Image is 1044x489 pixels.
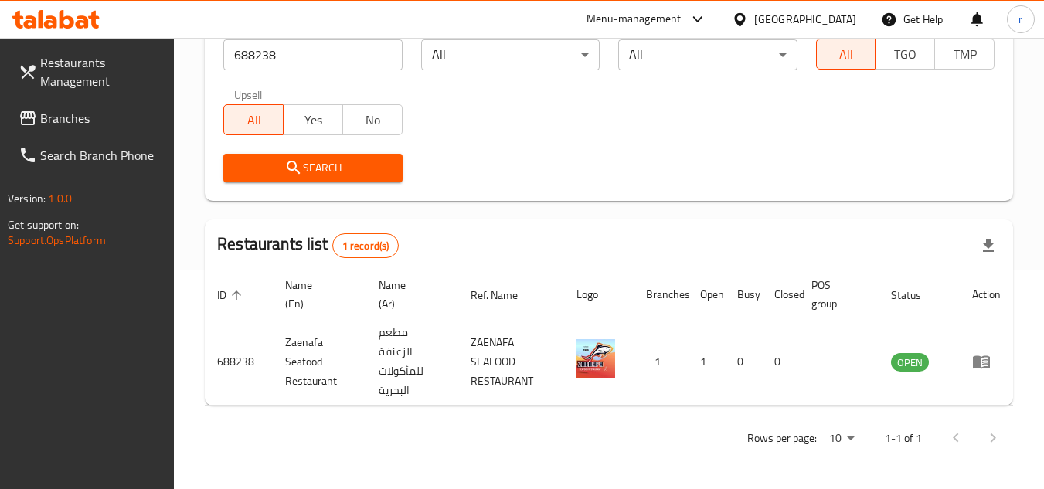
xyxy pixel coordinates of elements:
[754,11,856,28] div: [GEOGRAPHIC_DATA]
[366,318,458,406] td: مطعم الزعنفة للمأكولات البحرية
[885,429,922,448] p: 1-1 of 1
[762,271,799,318] th: Closed
[8,230,106,250] a: Support.OpsPlatform
[823,427,860,450] div: Rows per page:
[230,109,277,131] span: All
[285,276,348,313] span: Name (En)
[6,100,175,137] a: Branches
[205,271,1013,406] table: enhanced table
[283,104,343,135] button: Yes
[379,276,440,313] span: Name (Ar)
[875,39,935,70] button: TGO
[223,39,402,70] input: Search for restaurant name or ID..
[811,276,860,313] span: POS group
[891,286,941,304] span: Status
[688,271,725,318] th: Open
[882,43,929,66] span: TGO
[8,188,46,209] span: Version:
[273,318,366,406] td: Zaenafa Seafood Restaurant
[576,339,615,378] img: Zaenafa Seafood Restaurant
[40,109,162,127] span: Branches
[236,158,389,178] span: Search
[970,227,1007,264] div: Export file
[634,318,688,406] td: 1
[6,137,175,174] a: Search Branch Phone
[891,354,929,372] span: OPEN
[747,429,817,448] p: Rows per page:
[205,318,273,406] td: 688238
[618,39,797,70] div: All
[972,352,1001,371] div: Menu
[223,154,402,182] button: Search
[349,109,396,131] span: No
[816,39,876,70] button: All
[421,39,600,70] div: All
[960,271,1013,318] th: Action
[290,109,337,131] span: Yes
[217,233,399,258] h2: Restaurants list
[587,10,682,29] div: Menu-management
[234,89,263,100] label: Upsell
[342,104,403,135] button: No
[48,188,72,209] span: 1.0.0
[458,318,564,406] td: ZAENAFA SEAFOOD RESTAURANT
[8,215,79,235] span: Get support on:
[934,39,995,70] button: TMP
[471,286,538,304] span: Ref. Name
[891,353,929,372] div: OPEN
[564,271,634,318] th: Logo
[40,146,162,165] span: Search Branch Phone
[634,271,688,318] th: Branches
[725,271,762,318] th: Busy
[6,44,175,100] a: Restaurants Management
[688,318,725,406] td: 1
[823,43,870,66] span: All
[1018,11,1022,28] span: r
[333,239,399,253] span: 1 record(s)
[40,53,162,90] span: Restaurants Management
[725,318,762,406] td: 0
[762,318,799,406] td: 0
[941,43,988,66] span: TMP
[223,104,284,135] button: All
[217,286,247,304] span: ID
